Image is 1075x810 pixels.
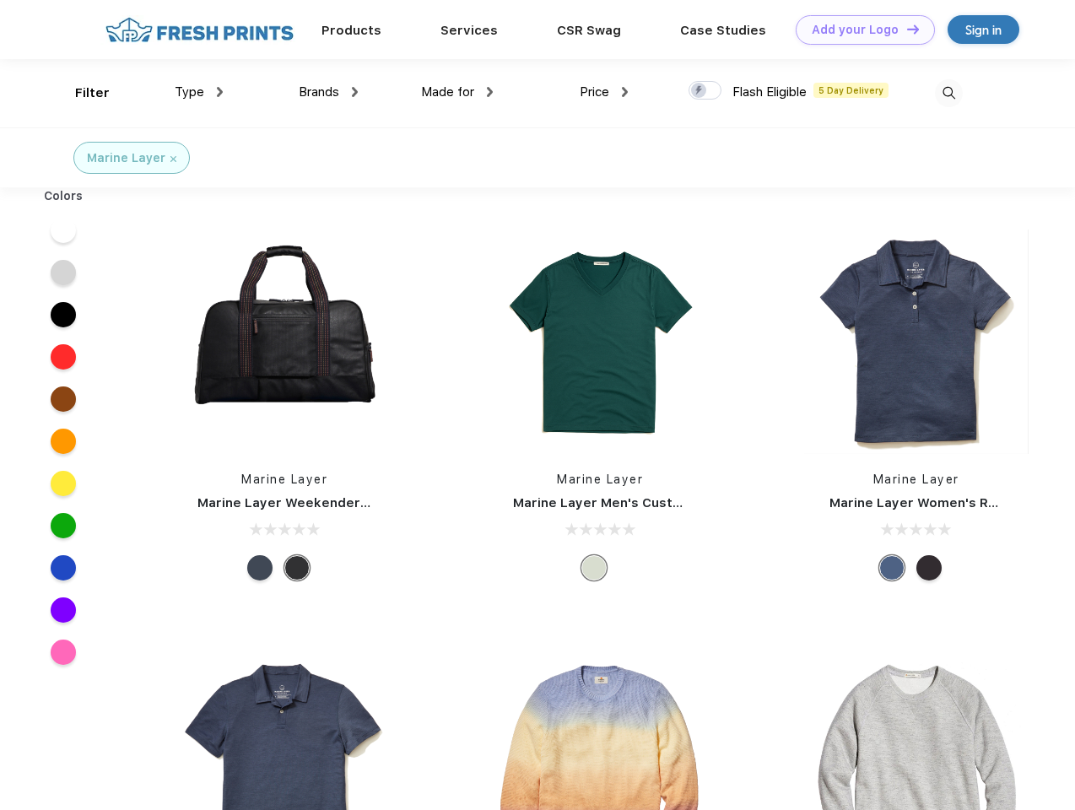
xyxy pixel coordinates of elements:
span: Brands [299,84,339,100]
img: filter_cancel.svg [170,156,176,162]
a: Sign in [948,15,1019,44]
div: Navy [879,555,905,580]
span: 5 Day Delivery [813,83,889,98]
span: Made for [421,84,474,100]
img: dropdown.png [217,87,223,97]
img: desktop_search.svg [935,79,963,107]
span: Flash Eligible [732,84,807,100]
img: DT [907,24,919,34]
a: Marine Layer Weekender Bag [197,495,388,510]
img: func=resize&h=266 [488,229,712,454]
div: Colors [31,187,96,205]
img: dropdown.png [487,87,493,97]
a: Services [440,23,498,38]
span: Type [175,84,204,100]
div: Marine Layer [87,149,165,167]
div: Black [916,555,942,580]
div: Navy [247,555,273,580]
a: CSR Swag [557,23,621,38]
div: Phantom [284,555,310,580]
a: Marine Layer Men's Custom Dyed Signature V-Neck [513,495,847,510]
img: fo%20logo%202.webp [100,15,299,45]
img: dropdown.png [352,87,358,97]
a: Products [321,23,381,38]
a: Marine Layer [241,472,327,486]
div: Sign in [965,20,1002,40]
div: Any Color [581,555,607,580]
img: dropdown.png [622,87,628,97]
a: Marine Layer [557,472,643,486]
img: func=resize&h=266 [804,229,1029,454]
a: Marine Layer [873,472,959,486]
img: func=resize&h=266 [172,229,397,454]
div: Filter [75,84,110,103]
span: Price [580,84,609,100]
div: Add your Logo [812,23,899,37]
